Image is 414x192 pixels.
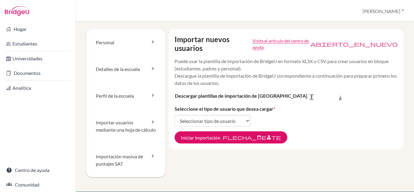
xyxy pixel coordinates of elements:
font: abierto_en_nuevo [310,41,398,47]
font: Estudiantes [12,41,37,46]
font: Seleccione el tipo de usuario que desea cargar [175,106,273,112]
font: flecha_adelante [223,134,281,140]
a: Analítica [1,82,74,94]
a: Perfil de la escuela [86,83,165,109]
a: Hogar [1,23,74,35]
img: Puente-U [5,6,29,16]
font: Detalles de la escuela [96,66,140,72]
button: Descargar plantillas de importación de [GEOGRAPHIC_DATA]expandir_más [175,92,348,100]
a: Documentos [1,67,74,79]
a: Importación masiva de puntajes SAT [86,143,165,177]
a: Haga clic para abrir el artículo Seguimiento del registro de estudiantes en una nueva pestaña [252,38,309,50]
font: Comunidad [15,182,39,187]
a: Personal [86,29,165,56]
font: Descargue la plantilla de importación de BridgeU correspondiente a continuación para preparar pri... [175,73,397,86]
font: Visita el artículo del centro de ayuda [252,38,309,50]
font: Puede usar la plantilla de importación de BridgeU en formato XLSX o CSV para crear usuarios en bl... [175,58,389,71]
font: Hogar [14,26,27,32]
font: Documentos [14,70,41,76]
font: Importar usuarios mediante una hoja de cálculo [96,120,156,133]
font: Iniciar importación [181,135,220,140]
font: Personal [96,39,114,45]
font: [PERSON_NAME] [362,8,400,14]
font: Descargar plantillas de importación de [GEOGRAPHIC_DATA] [175,93,307,99]
a: Universidades [1,52,74,65]
font: expandir_más [309,94,348,100]
font: Importar nuevos usuarios [175,35,229,52]
font: Centro de ayuda [15,167,49,173]
font: Perfil de la escuela [96,93,134,99]
a: Estudiantes [1,38,74,50]
font: Universidades [12,56,42,61]
font: Analítica [12,85,31,91]
a: Detalles de la escuela [86,56,165,83]
font: Importación masiva de puntajes SAT [96,153,143,167]
a: Importar usuarios mediante una hoja de cálculo [86,109,165,143]
a: Comunidad [1,179,74,191]
button: [PERSON_NAME] [360,5,407,17]
a: Centro de ayuda [1,164,74,176]
button: Iniciar importación [175,131,287,143]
